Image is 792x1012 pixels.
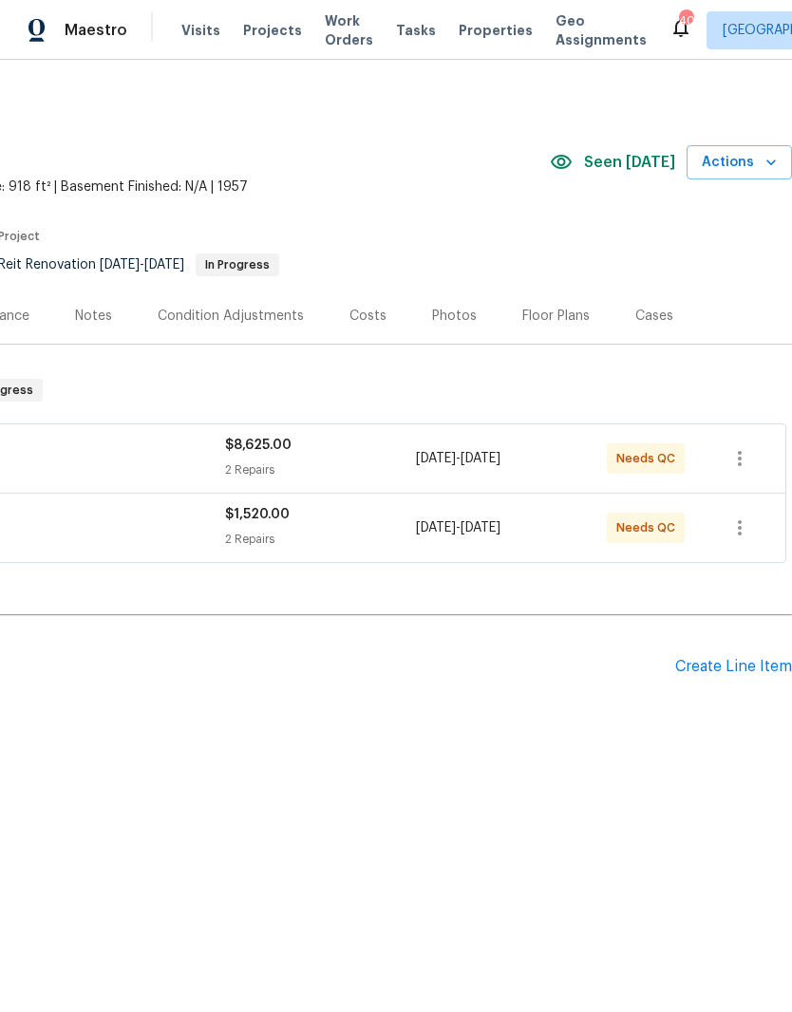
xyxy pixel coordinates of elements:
[225,508,290,521] span: $1,520.00
[416,449,500,468] span: -
[584,153,675,172] span: Seen [DATE]
[679,11,692,30] div: 40
[181,21,220,40] span: Visits
[158,307,304,326] div: Condition Adjustments
[461,521,500,534] span: [DATE]
[702,151,777,175] span: Actions
[635,307,673,326] div: Cases
[349,307,387,326] div: Costs
[416,521,456,534] span: [DATE]
[687,145,792,180] button: Actions
[461,452,500,465] span: [DATE]
[616,518,683,537] span: Needs QC
[459,21,533,40] span: Properties
[65,21,127,40] span: Maestro
[75,307,112,326] div: Notes
[416,518,500,537] span: -
[616,449,683,468] span: Needs QC
[325,11,373,49] span: Work Orders
[144,258,184,272] span: [DATE]
[675,658,792,676] div: Create Line Item
[416,452,456,465] span: [DATE]
[243,21,302,40] span: Projects
[100,258,184,272] span: -
[100,258,140,272] span: [DATE]
[225,460,416,479] div: 2 Repairs
[396,24,436,37] span: Tasks
[556,11,647,49] span: Geo Assignments
[225,530,416,549] div: 2 Repairs
[522,307,590,326] div: Floor Plans
[225,439,292,452] span: $8,625.00
[432,307,477,326] div: Photos
[198,259,277,271] span: In Progress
